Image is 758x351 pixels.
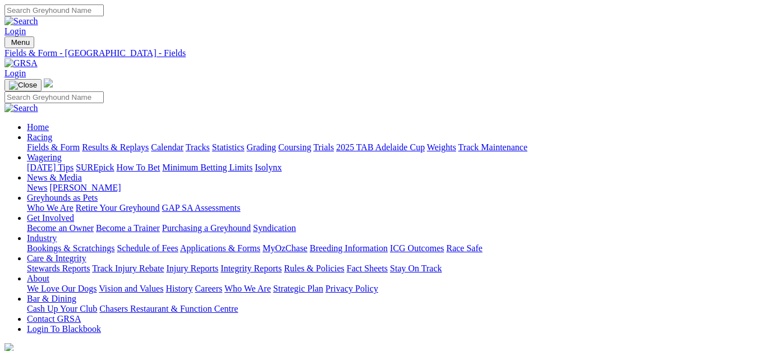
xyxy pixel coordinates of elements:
a: Vision and Values [99,284,163,293]
div: Bar & Dining [27,304,754,314]
a: Minimum Betting Limits [162,163,252,172]
img: Search [4,103,38,113]
img: Close [9,81,37,90]
div: Care & Integrity [27,264,754,274]
a: Privacy Policy [325,284,378,293]
a: Calendar [151,142,183,152]
div: Wagering [27,163,754,173]
a: [PERSON_NAME] [49,183,121,192]
a: Schedule of Fees [117,243,178,253]
a: Bar & Dining [27,294,76,303]
a: Stay On Track [390,264,442,273]
button: Toggle navigation [4,79,42,91]
a: Contact GRSA [27,314,81,324]
a: Purchasing a Greyhound [162,223,251,233]
a: Login [4,26,26,36]
div: Greyhounds as Pets [27,203,754,213]
a: Statistics [212,142,245,152]
input: Search [4,91,104,103]
a: Trials [313,142,334,152]
a: Retire Your Greyhound [76,203,160,213]
a: History [166,284,192,293]
a: SUREpick [76,163,114,172]
a: Applications & Forms [180,243,260,253]
a: Careers [195,284,222,293]
a: News & Media [27,173,82,182]
a: Become a Trainer [96,223,160,233]
input: Search [4,4,104,16]
a: Racing [27,132,52,142]
a: Wagering [27,153,62,162]
a: Race Safe [446,243,482,253]
a: Who We Are [27,203,73,213]
a: Weights [427,142,456,152]
a: Cash Up Your Club [27,304,97,313]
a: Greyhounds as Pets [27,193,98,202]
a: Fact Sheets [347,264,388,273]
a: Integrity Reports [220,264,282,273]
a: Isolynx [255,163,282,172]
a: Fields & Form [27,142,80,152]
a: Rules & Policies [284,264,344,273]
a: Grading [247,142,276,152]
a: Bookings & Scratchings [27,243,114,253]
a: Track Injury Rebate [92,264,164,273]
a: Care & Integrity [27,253,86,263]
a: Chasers Restaurant & Function Centre [99,304,238,313]
div: Racing [27,142,754,153]
a: Stewards Reports [27,264,90,273]
a: Home [27,122,49,132]
a: ICG Outcomes [390,243,444,253]
a: Strategic Plan [273,284,323,293]
a: We Love Our Dogs [27,284,97,293]
a: Login To Blackbook [27,324,101,334]
a: Industry [27,233,57,243]
a: Who We Are [224,284,271,293]
a: Get Involved [27,213,74,223]
img: logo-grsa-white.png [44,78,53,87]
a: Breeding Information [310,243,388,253]
div: About [27,284,754,294]
a: News [27,183,47,192]
a: How To Bet [117,163,160,172]
a: Results & Replays [82,142,149,152]
div: Get Involved [27,223,754,233]
a: Injury Reports [166,264,218,273]
a: Tracks [186,142,210,152]
a: Track Maintenance [458,142,527,152]
button: Toggle navigation [4,36,34,48]
a: Become an Owner [27,223,94,233]
a: MyOzChase [263,243,307,253]
div: Industry [27,243,754,253]
a: Coursing [278,142,311,152]
a: 2025 TAB Adelaide Cup [336,142,425,152]
a: [DATE] Tips [27,163,73,172]
span: Menu [11,38,30,47]
img: GRSA [4,58,38,68]
a: About [27,274,49,283]
a: Login [4,68,26,78]
a: Fields & Form - [GEOGRAPHIC_DATA] - Fields [4,48,754,58]
a: GAP SA Assessments [162,203,241,213]
a: Syndication [253,223,296,233]
div: News & Media [27,183,754,193]
img: Search [4,16,38,26]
